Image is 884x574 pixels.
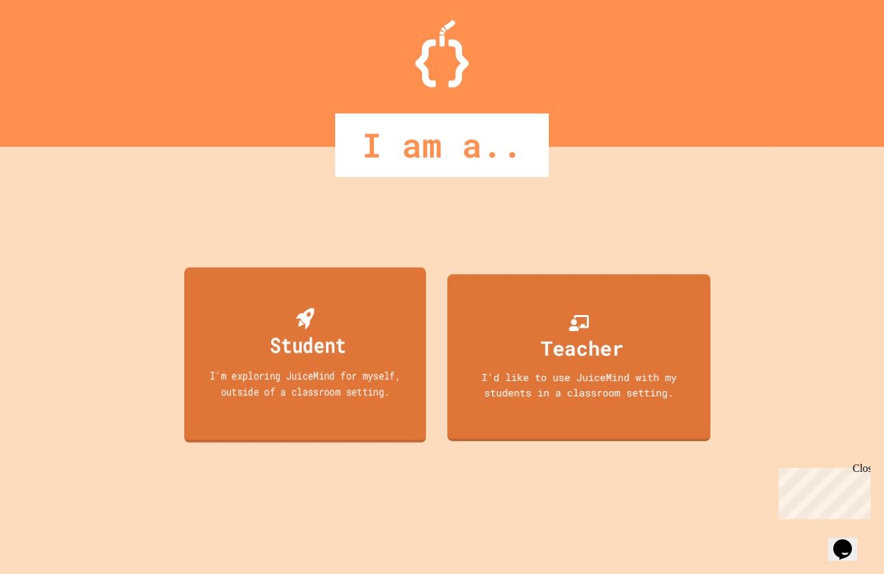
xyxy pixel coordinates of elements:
[415,20,469,87] img: Logo.svg
[773,463,871,519] iframe: chat widget
[196,368,414,399] div: I'm exploring JuiceMind for myself, outside of a classroom setting.
[5,5,92,85] div: Chat with us now!Close
[541,333,624,363] div: Teacher
[828,521,871,561] iframe: chat widget
[270,329,346,360] div: Student
[461,370,698,400] div: I'd like to use JuiceMind with my students in a classroom setting.
[335,113,549,177] div: I am a..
